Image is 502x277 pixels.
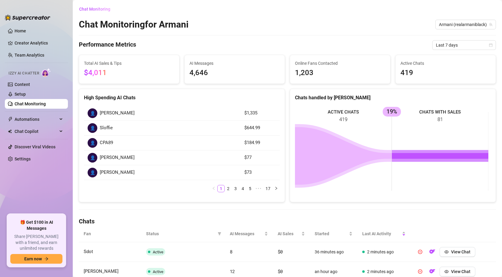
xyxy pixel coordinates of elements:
span: team [489,23,493,26]
img: Chat Copilot [8,129,12,134]
span: arrow-right [44,257,49,261]
li: Previous Page [210,185,217,192]
li: 17 [263,185,273,192]
article: $184.99 [244,139,276,147]
button: right [273,185,280,192]
li: Next Page [273,185,280,192]
span: Started [315,230,348,237]
a: 1 [218,185,224,192]
a: 17 [264,185,272,192]
a: Home [15,28,26,33]
span: 419 [400,67,491,79]
span: $0 [278,249,283,255]
span: [PERSON_NAME] [84,269,119,274]
span: [PERSON_NAME] [100,169,135,176]
a: Discover Viral Videos [15,144,55,149]
span: Armani (realarmaniblack) [439,20,492,29]
span: 1,203 [295,67,385,79]
a: Creator Analytics [15,38,63,48]
span: Active [153,269,163,274]
span: $4,011 [84,68,107,77]
li: 1 [217,185,225,192]
button: left [210,185,217,192]
article: $77 [244,154,276,161]
span: calendar [489,43,493,47]
a: OF [427,251,437,256]
a: Chat Monitoring [15,101,46,106]
span: Status [146,230,215,237]
span: View Chat [451,249,470,254]
span: filter [218,232,221,236]
span: Automations [15,114,58,124]
article: $1,335 [244,110,276,117]
a: Content [15,82,30,87]
a: Setup [15,92,26,97]
span: 4,646 [189,67,280,79]
span: Active [153,250,163,254]
div: 👤 [88,153,97,163]
span: right [274,186,278,190]
span: AI Messages [189,60,280,67]
th: Fan [79,226,141,242]
span: left [212,186,216,190]
button: View Chat [440,247,475,257]
a: 2 [225,185,232,192]
span: 12 [230,268,235,274]
img: AI Chatter [42,68,51,77]
span: Chat Monitoring [79,7,110,12]
span: eye [444,269,449,274]
span: Last 7 days [436,41,492,50]
span: Sdot [84,249,93,254]
div: 👤 [88,108,97,118]
h2: Chat Monitoring for Armani [79,19,189,30]
span: Chat Copilot [15,127,58,136]
span: Sloffie [100,124,113,132]
button: Chat Monitoring [79,4,115,14]
th: Last AI Activity [357,226,410,242]
span: View Chat [451,269,470,274]
iframe: Intercom live chat [481,256,496,271]
span: Share [PERSON_NAME] with a friend, and earn unlimited rewards [10,234,62,252]
span: [PERSON_NAME] [100,154,135,161]
article: $73 [244,169,276,176]
span: AI Sales [278,230,300,237]
a: OF [427,270,437,275]
span: 8 [230,249,233,255]
img: OF [429,249,435,255]
span: 🎁 Get $100 in AI Messages [10,219,62,231]
span: Izzy AI Chatter [8,71,39,76]
span: Last AI Activity [362,230,401,237]
article: $644.99 [244,124,276,132]
h4: Performance Metrics [79,40,136,50]
td: 36 minutes ago [310,242,357,262]
img: OF [429,268,435,274]
span: filter [216,229,223,238]
th: Started [310,226,357,242]
span: pause-circle [418,250,422,254]
div: 👤 [88,138,97,148]
span: Earn now [24,256,42,261]
div: Chats handled by [PERSON_NAME] [295,94,491,101]
a: 5 [247,185,253,192]
a: 4 [239,185,246,192]
th: AI Messages [225,226,273,242]
th: AI Sales [273,226,310,242]
span: Total AI Sales & Tips [84,60,174,67]
span: ••• [254,185,263,192]
img: logo-BBDzfeDw.svg [5,15,50,21]
span: $0 [278,268,283,274]
div: 👤 [88,168,97,177]
h4: Chats [79,217,496,226]
div: 👤 [88,123,97,133]
span: CPA89 [100,139,113,147]
a: 3 [232,185,239,192]
button: View Chat [440,267,475,276]
li: Next 5 Pages [254,185,263,192]
span: AI Messages [230,230,263,237]
span: Online Fans Contacted [295,60,385,67]
a: Settings [15,157,31,161]
div: High Spending AI Chats [84,94,280,101]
